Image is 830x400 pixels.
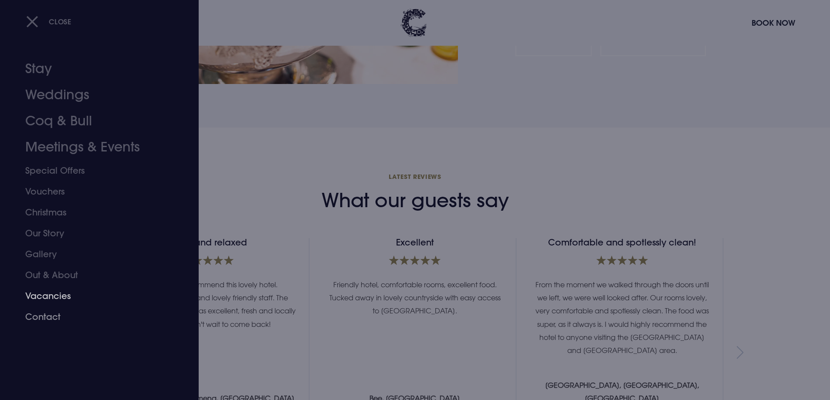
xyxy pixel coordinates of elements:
[25,306,163,327] a: Contact
[25,160,163,181] a: Special Offers
[25,223,163,244] a: Our Story
[25,244,163,265] a: Gallery
[25,82,163,108] a: Weddings
[25,286,163,306] a: Vacancies
[25,181,163,202] a: Vouchers
[49,17,71,26] span: Close
[25,56,163,82] a: Stay
[25,265,163,286] a: Out & About
[26,13,71,30] button: Close
[25,202,163,223] a: Christmas
[25,134,163,160] a: Meetings & Events
[25,108,163,134] a: Coq & Bull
